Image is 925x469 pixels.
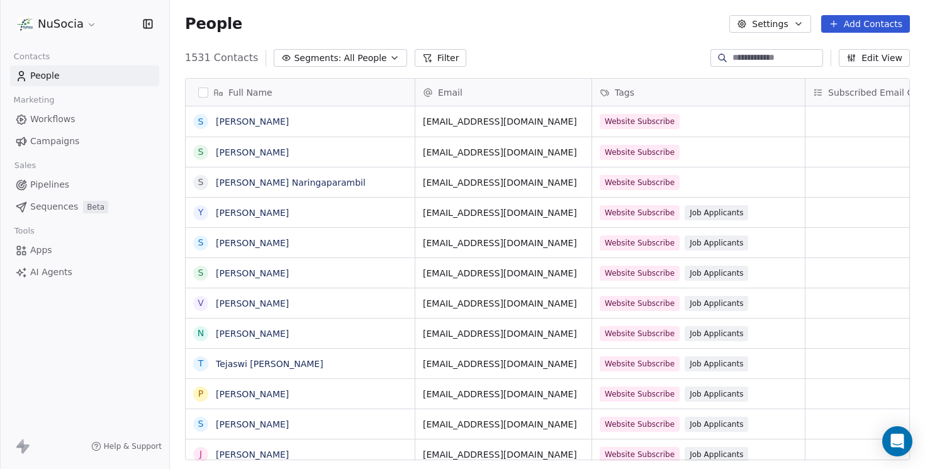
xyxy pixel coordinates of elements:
span: Website Subscribe [600,235,680,251]
span: NuSocia [38,16,84,32]
span: Workflows [30,113,76,126]
div: J [199,448,202,461]
span: Job Applicants [685,356,748,371]
span: Website Subscribe [600,447,680,462]
span: [EMAIL_ADDRESS][DOMAIN_NAME] [423,327,584,340]
a: [PERSON_NAME] Naringaparambil [216,178,366,188]
a: [PERSON_NAME] [216,389,289,399]
span: Website Subscribe [600,145,680,160]
span: Sequences [30,200,78,213]
span: Help & Support [104,441,162,451]
span: Email [438,86,462,99]
button: Filter [415,49,467,67]
span: Website Subscribe [600,266,680,281]
span: [EMAIL_ADDRESS][DOMAIN_NAME] [423,418,584,431]
a: [PERSON_NAME] [216,298,289,308]
span: AI Agents [30,266,72,279]
span: Apps [30,244,52,257]
span: Sales [9,156,42,175]
a: Pipelines [10,174,159,195]
span: Campaigns [30,135,79,148]
span: [EMAIL_ADDRESS][DOMAIN_NAME] [423,358,584,370]
a: [PERSON_NAME] [216,147,289,157]
a: AI Agents [10,262,159,283]
span: Job Applicants [685,266,748,281]
span: [EMAIL_ADDRESS][DOMAIN_NAME] [423,448,584,461]
div: S [198,417,204,431]
div: T [198,357,204,370]
span: Tools [9,222,40,240]
div: S [198,115,204,128]
span: [EMAIL_ADDRESS][DOMAIN_NAME] [423,146,584,159]
a: [PERSON_NAME] [216,449,289,460]
span: Job Applicants [685,326,748,341]
button: Edit View [839,49,910,67]
span: Job Applicants [685,205,748,220]
div: Tags [592,79,805,106]
span: Website Subscribe [600,175,680,190]
a: [PERSON_NAME] [216,116,289,127]
a: SequencesBeta [10,196,159,217]
div: S [198,266,204,280]
a: People [10,65,159,86]
span: Marketing [8,91,60,110]
span: People [185,14,242,33]
span: Beta [83,201,108,213]
span: All People [344,52,386,65]
span: Website Subscribe [600,326,680,341]
span: Tags [615,86,634,99]
a: [PERSON_NAME] [216,208,289,218]
a: Apps [10,240,159,261]
span: Website Subscribe [600,417,680,432]
span: [EMAIL_ADDRESS][DOMAIN_NAME] [423,388,584,400]
span: Website Subscribe [600,205,680,220]
a: [PERSON_NAME] [216,268,289,278]
a: Campaigns [10,131,159,152]
span: Job Applicants [685,417,748,432]
div: Y [198,206,204,219]
span: Job Applicants [685,235,748,251]
span: Website Subscribe [600,356,680,371]
span: Website Subscribe [600,387,680,402]
div: Open Intercom Messenger [882,426,912,456]
span: People [30,69,60,82]
span: [EMAIL_ADDRESS][DOMAIN_NAME] [423,206,584,219]
div: V [198,297,204,310]
a: [PERSON_NAME] [216,329,289,339]
img: LOGO_1_WB.png [18,16,33,31]
button: Add Contacts [821,15,910,33]
div: Email [415,79,591,106]
button: Settings [729,15,810,33]
span: [EMAIL_ADDRESS][DOMAIN_NAME] [423,297,584,310]
span: Website Subscribe [600,296,680,311]
button: NuSocia [15,13,99,35]
span: [EMAIL_ADDRESS][DOMAIN_NAME] [423,237,584,249]
span: Contacts [8,47,55,66]
span: Segments: [294,52,341,65]
a: Workflows [10,109,159,130]
span: Website Subscribe [600,114,680,129]
a: [PERSON_NAME] [216,419,289,429]
span: Job Applicants [685,387,748,402]
div: Full Name [186,79,415,106]
span: Job Applicants [685,447,748,462]
span: [EMAIL_ADDRESS][DOMAIN_NAME] [423,267,584,280]
span: Pipelines [30,178,69,191]
span: [EMAIL_ADDRESS][DOMAIN_NAME] [423,115,584,128]
a: [PERSON_NAME] [216,238,289,248]
a: Help & Support [91,441,162,451]
span: Job Applicants [685,296,748,311]
div: grid [186,106,415,461]
div: S [198,176,204,189]
span: 1531 Contacts [185,50,258,65]
div: N [198,327,204,340]
span: Full Name [228,86,272,99]
div: S [198,236,204,249]
div: P [198,387,203,400]
a: Tejaswi [PERSON_NAME] [216,359,323,369]
span: [EMAIL_ADDRESS][DOMAIN_NAME] [423,176,584,189]
div: S [198,145,204,159]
